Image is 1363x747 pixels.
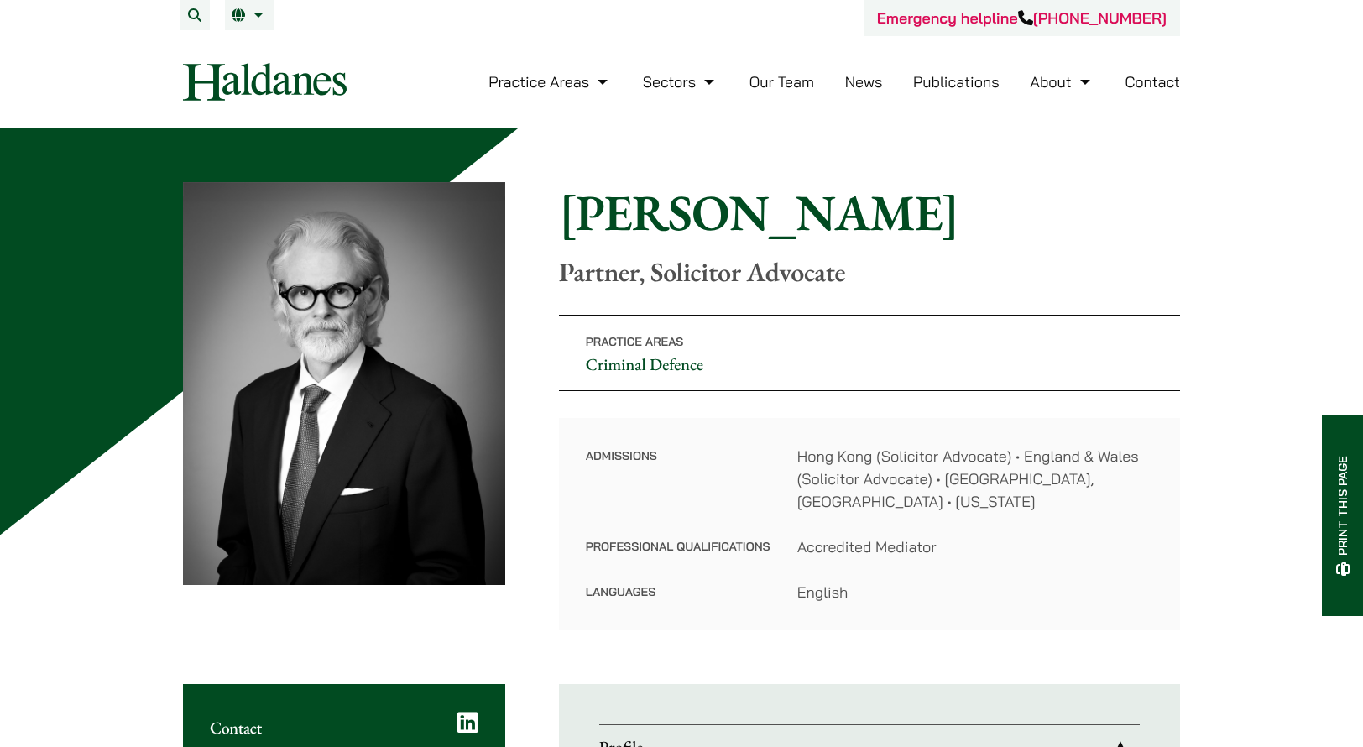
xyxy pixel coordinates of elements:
a: Publications [913,72,1000,91]
a: EN [232,8,268,22]
a: About [1030,72,1094,91]
h2: Contact [210,718,478,738]
a: Practice Areas [488,72,612,91]
a: Sectors [643,72,718,91]
dt: Languages [586,581,770,603]
a: Emergency helpline[PHONE_NUMBER] [877,8,1167,28]
dd: Hong Kong (Solicitor Advocate) • England & Wales (Solicitor Advocate) • [GEOGRAPHIC_DATA], [GEOGR... [797,445,1153,513]
img: Logo of Haldanes [183,63,347,101]
a: Criminal Defence [586,353,703,375]
h1: [PERSON_NAME] [559,182,1180,243]
dt: Admissions [586,445,770,535]
a: News [845,72,883,91]
p: Partner, Solicitor Advocate [559,256,1180,288]
dd: English [797,581,1153,603]
a: Contact [1125,72,1180,91]
dt: Professional Qualifications [586,535,770,581]
a: LinkedIn [457,711,478,734]
a: Our Team [749,72,814,91]
span: Practice Areas [586,334,684,349]
dd: Accredited Mediator [797,535,1153,558]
